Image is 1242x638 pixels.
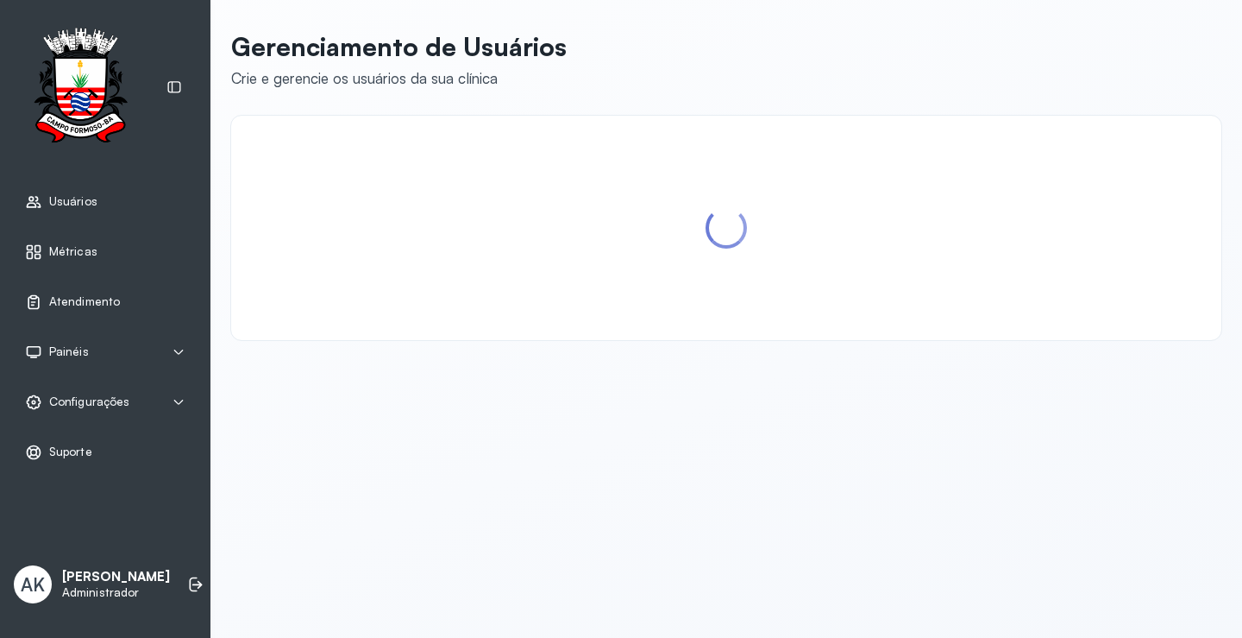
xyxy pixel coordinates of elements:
span: Usuários [49,194,97,209]
span: Métricas [49,244,97,259]
a: Atendimento [25,294,185,311]
img: Logotipo do estabelecimento [18,28,142,148]
span: Configurações [49,395,129,409]
p: Administrador [62,585,170,600]
p: Gerenciamento de Usuários [231,31,567,62]
span: Atendimento [49,294,120,309]
a: Usuários [25,193,185,211]
p: [PERSON_NAME] [62,569,170,585]
div: Crie e gerencie os usuários da sua clínica [231,69,567,87]
span: Painéis [49,344,89,359]
span: AK [21,573,45,596]
span: Suporte [49,445,92,459]
a: Métricas [25,243,185,261]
